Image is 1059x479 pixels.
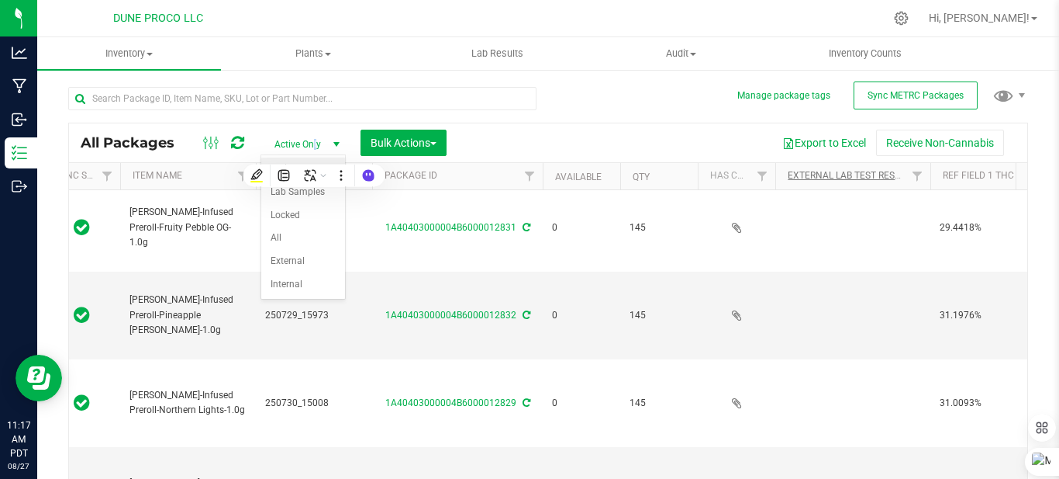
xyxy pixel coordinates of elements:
[360,130,447,156] button: Bulk Actions
[892,11,911,26] div: Manage settings
[12,78,27,94] inline-svg: Manufacturing
[261,204,345,227] li: Locked
[788,170,909,181] a: External Lab Test Result
[808,47,923,61] span: Inventory Counts
[552,308,611,323] span: 0
[854,82,978,109] button: Sync METRC Packages
[940,220,1057,235] span: 29.4418%
[940,396,1057,411] span: 31.0093%
[261,158,345,181] li: Active Only
[590,47,772,61] span: Audit
[133,170,182,181] a: Item Name
[929,12,1030,24] span: Hi, [PERSON_NAME]!
[450,47,544,61] span: Lab Results
[7,460,30,472] p: 08/27
[12,179,27,194] inline-svg: Outbound
[940,308,1057,323] span: 31.1976%
[633,172,650,182] a: Qty
[68,87,536,110] input: Search Package ID, Item Name, SKU, Lot or Part Number...
[385,310,516,321] a: 1A40403000004B6000012832
[261,181,345,204] li: Lab Samples
[129,293,247,338] span: [PERSON_NAME]-Infused Preroll-Pineapple [PERSON_NAME]-1.0g
[74,217,90,238] span: In Sync
[113,12,203,25] span: DUNE PROCO LLC
[12,45,27,61] inline-svg: Analytics
[698,163,775,190] th: Has COA
[750,163,775,189] a: Filter
[868,90,964,101] span: Sync METRC Packages
[772,130,876,156] button: Export to Excel
[905,163,930,189] a: Filter
[37,37,221,70] a: Inventory
[230,163,256,189] a: Filter
[7,418,30,460] p: 11:17 AM PDT
[520,310,530,321] span: Sync from Compliance System
[221,37,405,70] a: Plants
[385,170,437,181] a: Package ID
[55,170,115,181] a: Sync Status
[943,170,1014,181] a: Ref Field 1 THC
[371,137,436,149] span: Bulk Actions
[129,388,247,418] span: [PERSON_NAME]-Infused Preroll-Northern Lights-1.0g
[552,396,611,411] span: 0
[520,222,530,233] span: Sync from Compliance System
[37,47,221,61] span: Inventory
[630,308,688,323] span: 145
[74,304,90,326] span: In Sync
[517,163,543,189] a: Filter
[876,130,1004,156] button: Receive Non-Cannabis
[129,205,247,250] span: [PERSON_NAME]-Infused Preroll-Fruity Pebble OG-1.0g
[265,396,363,411] span: 250730_15008
[385,397,516,408] a: 1A40403000004B6000012829
[552,220,611,235] span: 0
[261,273,345,297] li: Internal
[347,163,372,189] a: Filter
[12,112,27,127] inline-svg: Inbound
[555,172,602,182] a: Available
[95,163,120,189] a: Filter
[385,222,516,233] a: 1A40403000004B6000012831
[589,37,773,70] a: Audit
[630,220,688,235] span: 145
[630,396,688,411] span: 145
[265,308,363,323] span: 250729_15973
[261,227,345,250] li: All
[261,250,345,273] li: External
[222,47,404,61] span: Plants
[737,89,830,102] button: Manage package tags
[16,355,62,401] iframe: Resource center
[81,134,190,151] span: All Packages
[520,397,530,408] span: Sync from Compliance System
[12,145,27,161] inline-svg: Inventory
[773,37,957,70] a: Inventory Counts
[74,392,90,414] span: In Sync
[405,37,588,70] a: Lab Results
